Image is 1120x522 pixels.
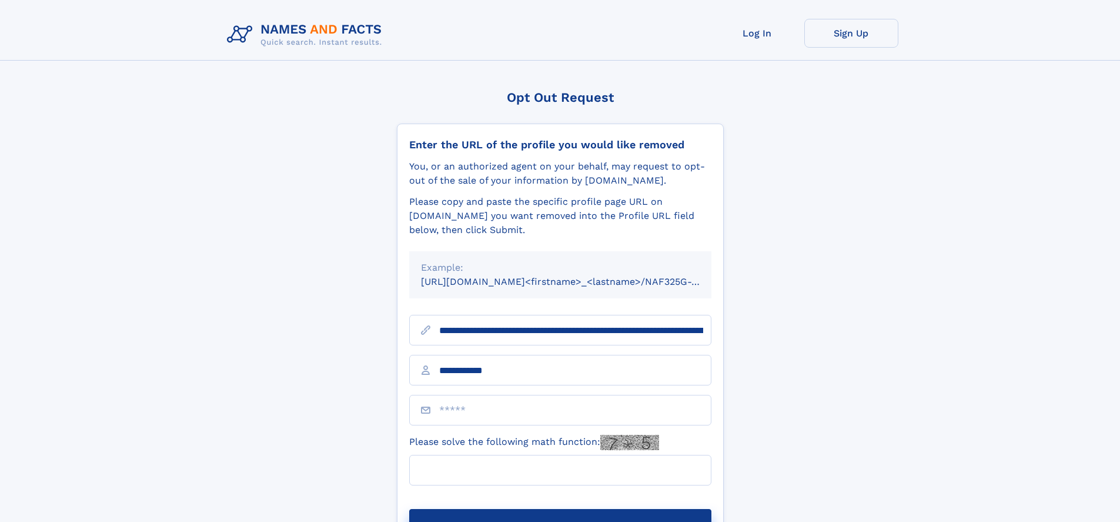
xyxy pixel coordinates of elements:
div: Enter the URL of the profile you would like removed [409,138,711,151]
img: Logo Names and Facts [222,19,392,51]
div: Opt Out Request [397,90,724,105]
div: Please copy and paste the specific profile page URL on [DOMAIN_NAME] you want removed into the Pr... [409,195,711,237]
a: Log In [710,19,804,48]
small: [URL][DOMAIN_NAME]<firstname>_<lastname>/NAF325G-xxxxxxxx [421,276,734,287]
div: You, or an authorized agent on your behalf, may request to opt-out of the sale of your informatio... [409,159,711,188]
a: Sign Up [804,19,898,48]
label: Please solve the following math function: [409,435,659,450]
div: Example: [421,261,700,275]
